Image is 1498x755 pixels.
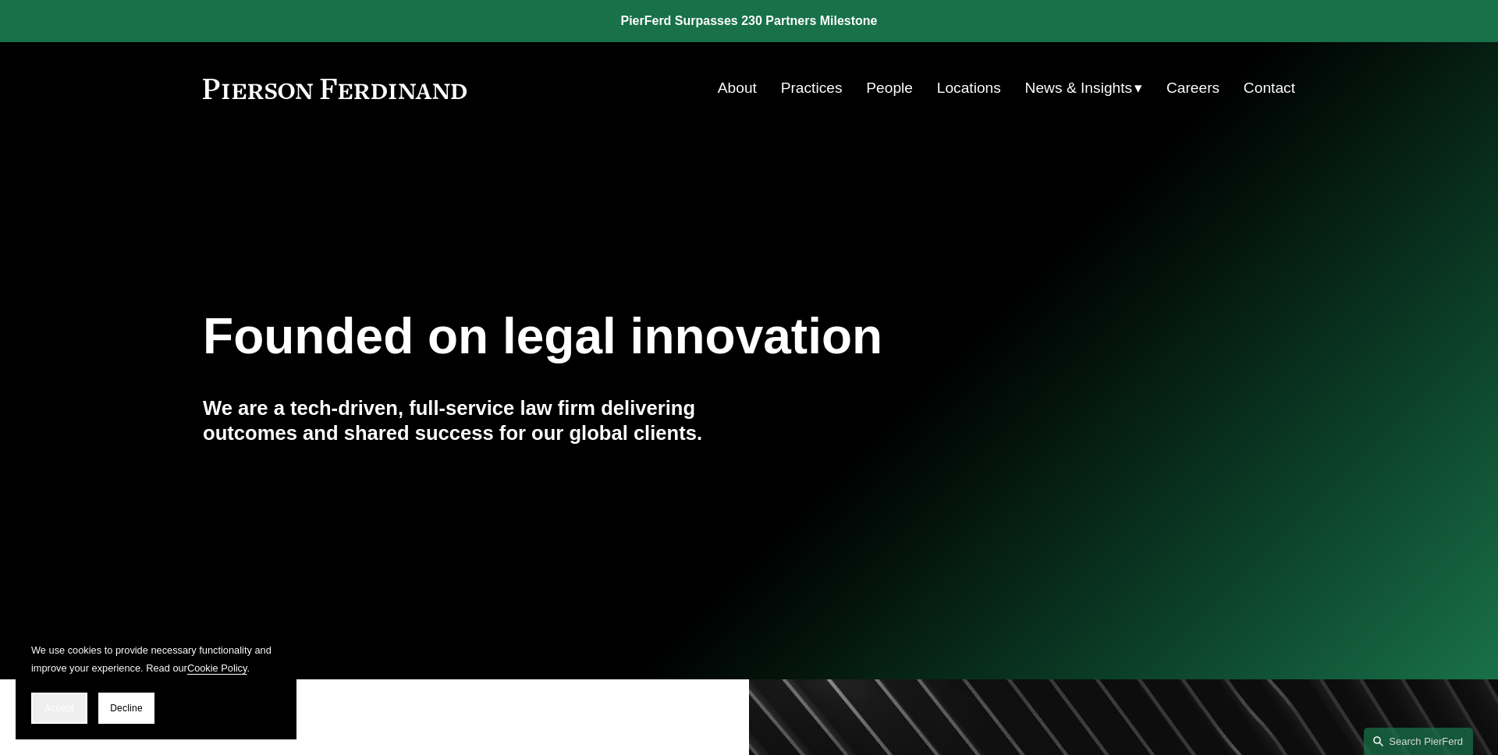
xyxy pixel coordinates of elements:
a: People [866,73,913,103]
a: Cookie Policy [187,662,247,674]
a: About [718,73,757,103]
a: Locations [937,73,1001,103]
h1: Founded on legal innovation [203,308,1113,365]
a: Search this site [1364,728,1473,755]
span: Accept [44,703,74,714]
p: We use cookies to provide necessary functionality and improve your experience. Read our . [31,641,281,677]
a: Contact [1244,73,1295,103]
button: Decline [98,693,154,724]
span: News & Insights [1025,75,1133,102]
section: Cookie banner [16,626,296,739]
span: Decline [110,703,143,714]
a: Practices [781,73,843,103]
a: folder dropdown [1025,73,1143,103]
h4: We are a tech-driven, full-service law firm delivering outcomes and shared success for our global... [203,395,749,446]
button: Accept [31,693,87,724]
a: Careers [1166,73,1219,103]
